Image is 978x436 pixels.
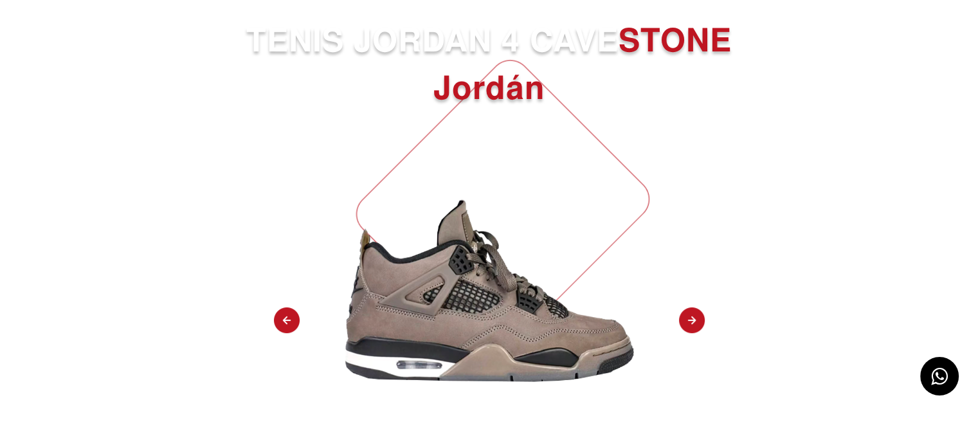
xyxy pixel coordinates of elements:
img: arrow_left.png [274,307,300,334]
font: STONE [619,20,732,61]
img: arrow_right.png [679,307,705,334]
font: Jordán [433,68,545,109]
font: TENIS JORDAN 4 CAVE [246,20,619,61]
